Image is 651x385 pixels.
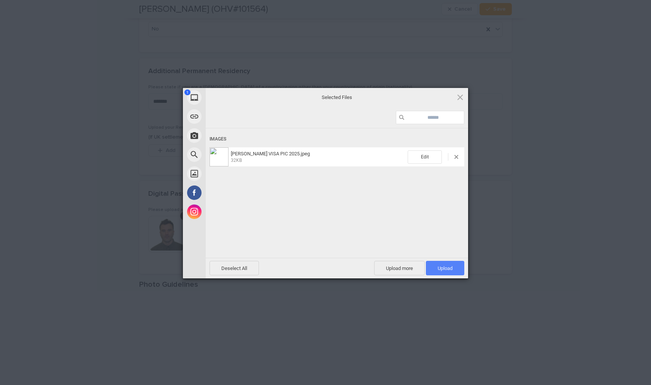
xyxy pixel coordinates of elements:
[183,107,274,126] div: Link (URL)
[183,202,274,221] div: Instagram
[408,150,442,164] span: Edit
[183,145,274,164] div: Web Search
[261,94,413,101] span: Selected Files
[374,261,425,275] span: Upload more
[426,261,464,275] span: Upload
[210,261,259,275] span: Deselect All
[183,183,274,202] div: Facebook
[183,164,274,183] div: Unsplash
[184,89,191,95] span: 1
[231,158,242,163] span: 32KB
[210,147,229,166] img: 2417e8ed-98c6-44d4-8c04-c5582a9a2392
[210,132,464,146] div: Images
[456,93,464,101] span: Click here or hit ESC to close picker
[438,265,453,271] span: Upload
[183,88,274,107] div: My Device
[229,151,408,163] span: MARK SUNDERLAND VISA PIC 2025.jpeg
[183,126,274,145] div: Take Photo
[231,151,310,157] span: [PERSON_NAME] VISA PIC 2025.jpeg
